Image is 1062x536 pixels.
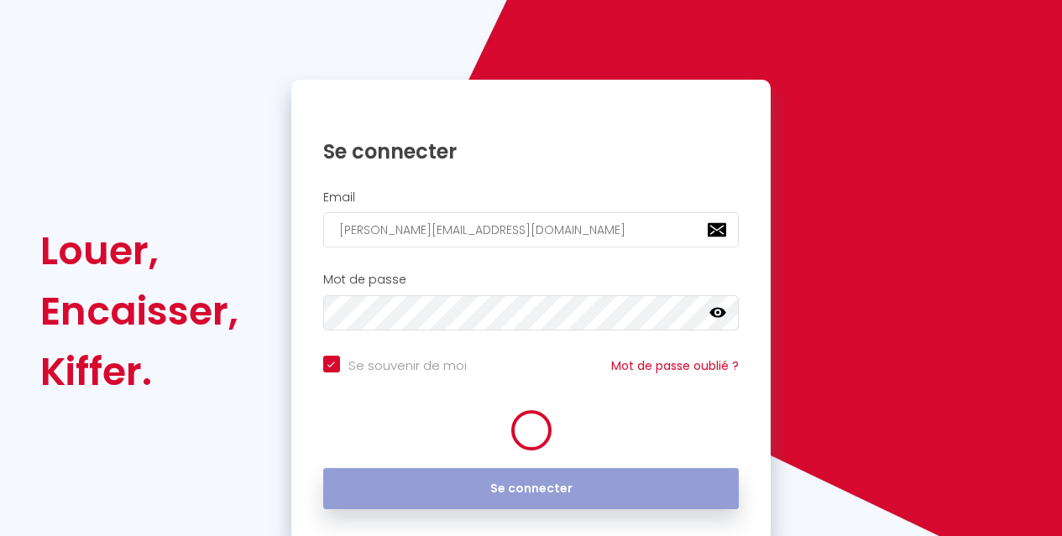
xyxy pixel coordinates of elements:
button: Se connecter [323,468,740,510]
div: Encaisser, [40,281,238,341]
input: Ton Email [323,212,740,247]
h2: Mot de passe [323,273,740,287]
h2: Email [323,190,740,205]
a: Mot de passe oublié ? [611,357,739,374]
h1: Se connecter [323,138,740,164]
div: Kiffer. [40,341,238,402]
div: Louer, [40,221,238,281]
